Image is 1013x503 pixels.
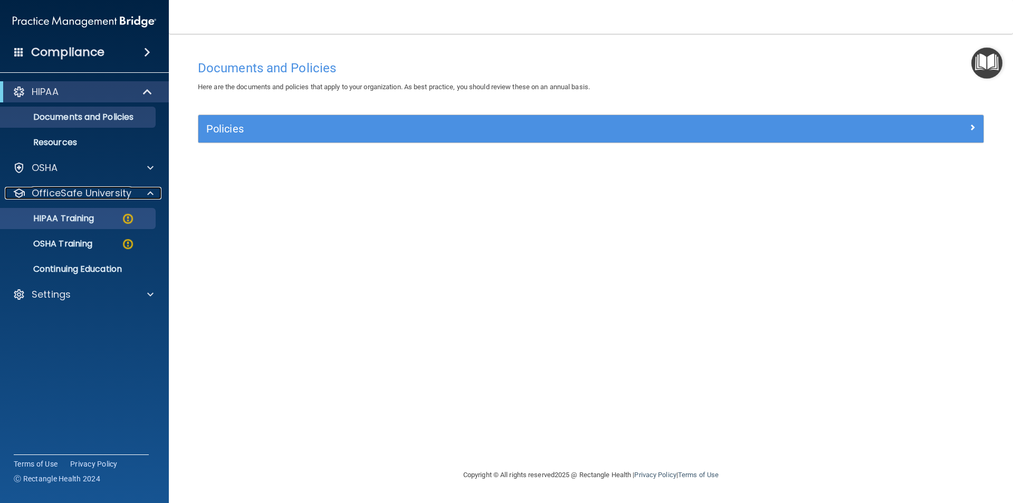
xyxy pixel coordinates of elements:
iframe: Drift Widget Chat Controller [830,428,1000,470]
p: OfficeSafe University [32,187,131,200]
a: OfficeSafe University [13,187,154,200]
p: HIPAA Training [7,213,94,224]
span: Ⓒ Rectangle Health 2024 [14,473,100,484]
a: Terms of Use [14,459,58,469]
p: Documents and Policies [7,112,151,122]
a: HIPAA [13,86,153,98]
p: OSHA Training [7,239,92,249]
p: HIPAA [32,86,59,98]
h4: Compliance [31,45,104,60]
h5: Policies [206,123,779,135]
p: Continuing Education [7,264,151,274]
p: Resources [7,137,151,148]
img: warning-circle.0cc9ac19.png [121,212,135,225]
a: Terms of Use [678,471,719,479]
button: Open Resource Center [971,48,1002,79]
img: warning-circle.0cc9ac19.png [121,238,135,251]
a: OSHA [13,162,154,174]
img: PMB logo [13,11,156,32]
a: Privacy Policy [70,459,118,469]
p: Settings [32,288,71,301]
a: Policies [206,120,976,137]
a: Privacy Policy [634,471,676,479]
h4: Documents and Policies [198,61,984,75]
p: OSHA [32,162,58,174]
span: Here are the documents and policies that apply to your organization. As best practice, you should... [198,83,590,91]
div: Copyright © All rights reserved 2025 @ Rectangle Health | | [398,458,783,492]
a: Settings [13,288,154,301]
